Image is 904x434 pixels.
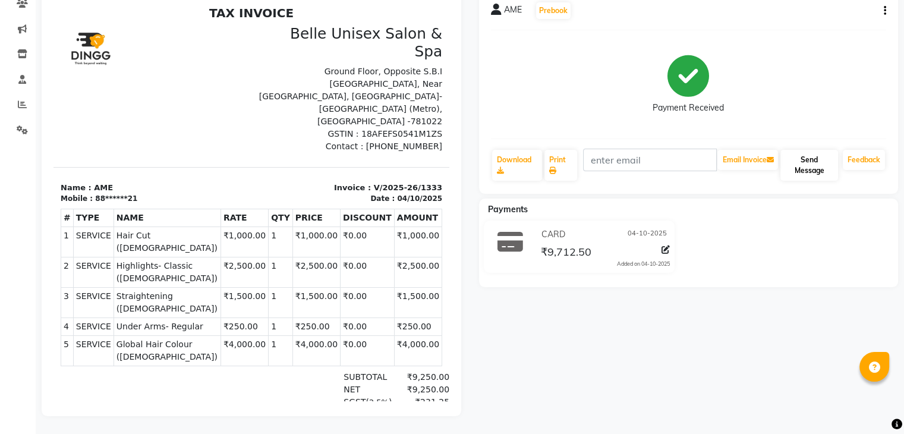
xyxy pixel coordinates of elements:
td: ₹1,000.00 [341,226,388,256]
td: ₹0.00 [287,317,341,335]
button: Send Message [780,150,838,181]
div: SUBTOTAL [283,370,339,382]
div: NET [283,382,339,395]
td: 1 [215,335,240,365]
td: 1 [215,317,240,335]
td: ₹250.00 [167,317,215,335]
div: Added on 04-10-2025 [617,260,670,268]
h2: TAX INVOICE [7,5,389,19]
a: Print [544,150,577,181]
span: SGST [290,396,312,405]
td: 1 [8,226,20,256]
td: 1 [215,226,240,256]
th: DISCOUNT [287,208,341,226]
input: enter email [583,149,717,171]
td: ₹2,500.00 [341,256,388,287]
td: ₹1,000.00 [167,226,215,256]
td: ₹0.00 [287,287,341,317]
td: 1 [215,256,240,287]
td: 3 [8,287,20,317]
span: Straightening ([DEMOGRAPHIC_DATA]) [63,289,165,314]
td: SERVICE [20,287,60,317]
div: Date : [317,192,341,203]
div: ( ) [283,395,339,407]
p: Name : AME [7,181,191,193]
td: ₹4,000.00 [341,335,388,365]
td: ₹1,500.00 [167,287,215,317]
th: RATE [167,208,215,226]
span: 2.5% [316,397,335,405]
td: ₹0.00 [287,335,341,365]
td: ₹250.00 [239,317,286,335]
td: 5 [8,335,20,365]
p: GSTIN : 18AFEFS0541M1ZS [205,127,389,139]
span: Highlights- Classic ([DEMOGRAPHIC_DATA]) [63,259,165,284]
a: Feedback [843,150,885,170]
td: ₹1,500.00 [341,287,388,317]
th: NAME [60,208,167,226]
p: Invoice : V/2025-26/1333 [205,181,389,193]
td: SERVICE [20,226,60,256]
td: 2 [8,256,20,287]
span: CARD [541,228,565,241]
th: AMOUNT [341,208,388,226]
div: 04/10/2025 [344,192,389,203]
td: SERVICE [20,256,60,287]
th: TYPE [20,208,60,226]
span: ₹9,712.50 [540,245,591,262]
td: ₹4,000.00 [167,335,215,365]
span: Global Hair Colour ([DEMOGRAPHIC_DATA]) [63,337,165,362]
td: ₹250.00 [341,317,388,335]
div: ₹231.25 [339,395,396,407]
button: Prebook [536,2,571,19]
td: ₹0.00 [287,256,341,287]
td: SERVICE [20,335,60,365]
p: Ground Floor, Opposite S.B.I [GEOGRAPHIC_DATA], Near [GEOGRAPHIC_DATA], [GEOGRAPHIC_DATA]- [GEOGR... [205,64,389,127]
span: AME [504,4,522,20]
td: ₹1,000.00 [239,226,286,256]
td: ₹1,500.00 [239,287,286,317]
h3: Belle Unisex Salon & Spa [205,24,389,59]
div: ₹9,250.00 [339,382,396,395]
th: # [8,208,20,226]
div: ₹9,250.00 [339,370,396,382]
th: PRICE [239,208,286,226]
span: 04-10-2025 [628,228,667,241]
div: Payment Received [653,102,724,114]
span: Under Arms- Regular [63,319,165,332]
span: Payments [488,204,528,215]
td: ₹2,500.00 [167,256,215,287]
td: 1 [215,287,240,317]
td: ₹4,000.00 [239,335,286,365]
td: 4 [8,317,20,335]
td: ₹0.00 [287,226,341,256]
td: ₹2,500.00 [239,256,286,287]
th: QTY [215,208,240,226]
span: Hair Cut ([DEMOGRAPHIC_DATA]) [63,228,165,253]
td: SERVICE [20,317,60,335]
p: Contact : [PHONE_NUMBER] [205,139,389,152]
div: Mobile : [7,192,39,203]
a: Download [492,150,543,181]
button: Email Invoice [717,150,778,170]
